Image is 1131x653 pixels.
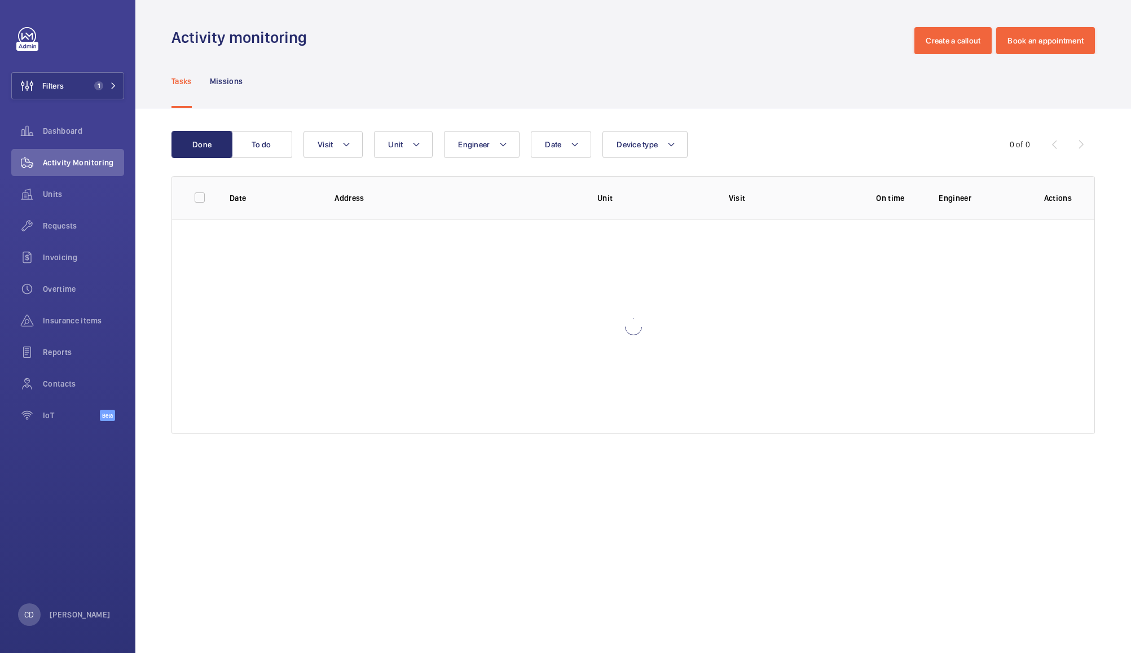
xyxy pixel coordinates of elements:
[458,140,490,149] span: Engineer
[171,27,314,48] h1: Activity monitoring
[11,72,124,99] button: Filters1
[42,80,64,91] span: Filters
[43,315,124,326] span: Insurance items
[230,192,316,204] p: Date
[996,27,1095,54] button: Book an appointment
[24,609,34,620] p: CD
[43,252,124,263] span: Invoicing
[335,192,579,204] p: Address
[388,140,403,149] span: Unit
[43,125,124,137] span: Dashboard
[602,131,688,158] button: Device type
[43,283,124,295] span: Overtime
[939,192,1026,204] p: Engineer
[545,140,561,149] span: Date
[303,131,363,158] button: Visit
[729,192,842,204] p: Visit
[171,131,232,158] button: Done
[860,192,921,204] p: On time
[1044,192,1072,204] p: Actions
[43,347,124,358] span: Reports
[617,140,658,149] span: Device type
[43,410,100,421] span: IoT
[374,131,433,158] button: Unit
[210,76,243,87] p: Missions
[597,192,711,204] p: Unit
[94,81,103,90] span: 1
[444,131,520,158] button: Engineer
[43,220,124,231] span: Requests
[914,27,992,54] button: Create a callout
[171,76,192,87] p: Tasks
[43,157,124,168] span: Activity Monitoring
[43,378,124,389] span: Contacts
[50,609,111,620] p: [PERSON_NAME]
[1010,139,1030,150] div: 0 of 0
[231,131,292,158] button: To do
[531,131,591,158] button: Date
[318,140,333,149] span: Visit
[100,410,115,421] span: Beta
[43,189,124,200] span: Units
